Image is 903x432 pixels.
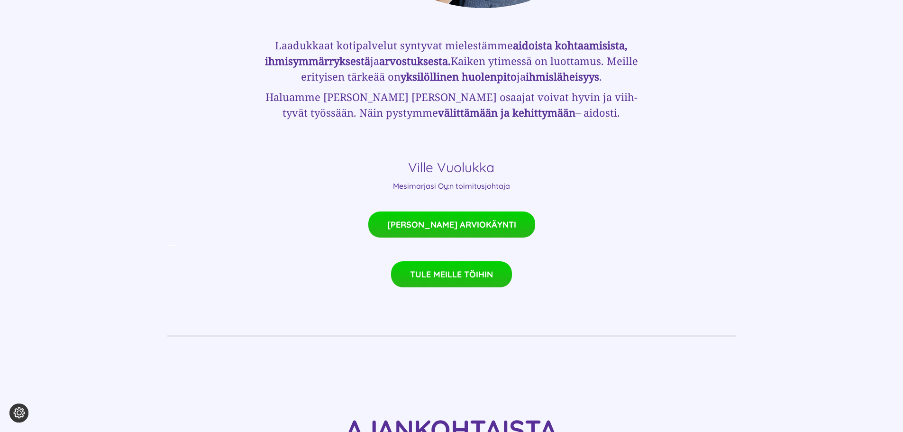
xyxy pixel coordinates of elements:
span: TULE MEILLE TÖIHIN [410,269,493,279]
strong: ihmis­läheisyys [526,69,599,83]
h3: Haluamme [PERSON_NAME] [PERSON_NAME] osaa­jat voivat hyvin ja viih­tyvät työssään. Näin pystymme ... [262,89,641,120]
button: Evästeasetukset [9,404,28,423]
a: TULE MEILLE TÖIHIN [391,261,512,287]
h3: Laadukkaat kotipalvelut syntyvat mielestämme ja Kaiken ytimessä on luottamus. Meille erityisen tä... [262,37,641,84]
p: — [167,238,736,252]
span: [PERSON_NAME] ARVIOKÄYNTI [387,220,516,230]
strong: yksilöllinen huolen­pito [401,69,517,83]
p: Mesimarjasi Oy:n toimitusjohtaja [262,180,641,192]
a: [PERSON_NAME] ARVIOKÄYNTI [368,211,535,238]
h4: Ville Vuolukka [262,159,641,175]
strong: välit­tämään ja kehittymään [438,105,575,119]
strong: arvos­tuksesta. [379,54,451,68]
